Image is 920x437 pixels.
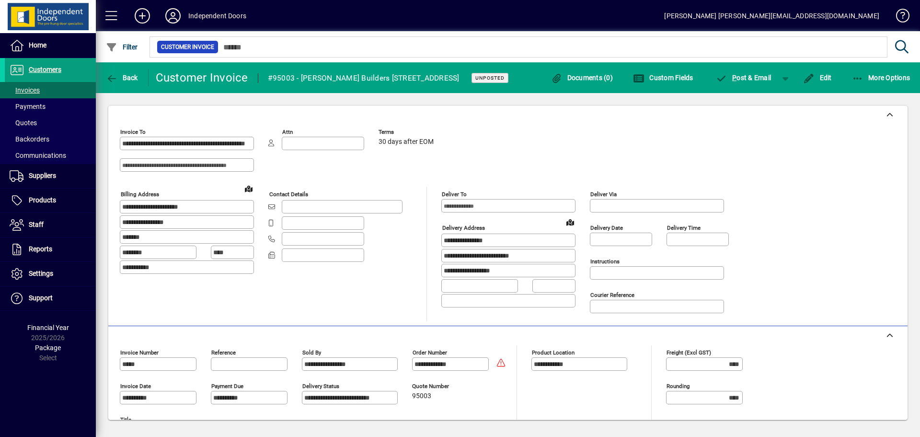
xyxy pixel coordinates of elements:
[5,164,96,188] a: Suppliers
[5,237,96,261] a: Reports
[532,349,575,356] mat-label: Product location
[664,8,879,24] div: [PERSON_NAME] [PERSON_NAME][EMAIL_ADDRESS][DOMAIN_NAME]
[106,74,138,82] span: Back
[5,286,96,310] a: Support
[103,38,140,56] button: Filter
[29,41,46,49] span: Home
[127,7,158,24] button: Add
[10,119,37,127] span: Quotes
[590,191,617,198] mat-label: Deliver via
[188,8,246,24] div: Independent Doors
[442,191,467,198] mat-label: Deliver To
[29,294,53,302] span: Support
[29,66,61,73] span: Customers
[5,82,96,98] a: Invoices
[29,270,53,277] span: Settings
[120,383,151,390] mat-label: Invoice date
[29,245,52,253] span: Reports
[5,262,96,286] a: Settings
[563,214,578,230] a: View on map
[801,69,834,86] button: Edit
[158,7,188,24] button: Profile
[379,129,436,135] span: Terms
[590,224,623,231] mat-label: Delivery date
[96,69,149,86] app-page-header-button: Back
[5,98,96,115] a: Payments
[29,196,56,204] span: Products
[156,70,248,85] div: Customer Invoice
[667,383,690,390] mat-label: Rounding
[10,86,40,94] span: Invoices
[667,349,711,356] mat-label: Freight (excl GST)
[852,74,910,82] span: More Options
[716,74,771,82] span: ost & Email
[268,71,460,86] div: #95003 - [PERSON_NAME] Builders [STREET_ADDRESS]
[29,221,44,228] span: Staff
[732,74,736,82] span: P
[120,416,131,423] mat-label: Title
[120,129,146,135] mat-label: Invoice To
[29,172,56,179] span: Suppliers
[5,147,96,164] a: Communications
[241,181,256,196] a: View on map
[711,69,776,86] button: Post & Email
[5,189,96,213] a: Products
[106,43,138,51] span: Filter
[302,349,321,356] mat-label: Sold by
[548,69,615,86] button: Documents (0)
[282,129,293,135] mat-label: Attn
[379,138,434,146] span: 30 days after EOM
[5,34,96,58] a: Home
[5,115,96,131] a: Quotes
[633,74,693,82] span: Custom Fields
[5,131,96,147] a: Backorders
[412,383,470,390] span: Quote number
[850,69,913,86] button: More Options
[10,103,46,110] span: Payments
[413,349,447,356] mat-label: Order number
[27,324,69,331] span: Financial Year
[211,349,236,356] mat-label: Reference
[35,344,61,352] span: Package
[10,152,66,159] span: Communications
[475,75,505,81] span: Unposted
[803,74,832,82] span: Edit
[211,383,243,390] mat-label: Payment due
[120,349,159,356] mat-label: Invoice number
[10,135,49,143] span: Backorders
[161,42,214,52] span: Customer Invoice
[551,74,613,82] span: Documents (0)
[590,258,620,265] mat-label: Instructions
[889,2,908,33] a: Knowledge Base
[302,383,339,390] mat-label: Delivery status
[412,392,431,400] span: 95003
[103,69,140,86] button: Back
[631,69,696,86] button: Custom Fields
[667,224,701,231] mat-label: Delivery time
[5,213,96,237] a: Staff
[590,292,634,298] mat-label: Courier Reference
